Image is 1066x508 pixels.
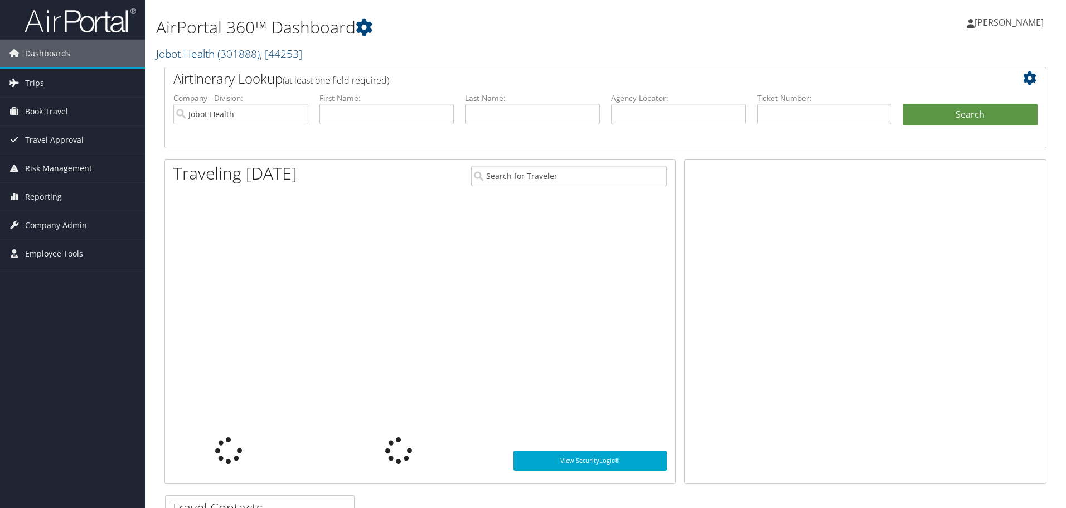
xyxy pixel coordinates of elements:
[465,93,600,104] label: Last Name:
[471,166,667,186] input: Search for Traveler
[25,69,44,97] span: Trips
[319,93,454,104] label: First Name:
[611,93,746,104] label: Agency Locator:
[156,46,302,61] a: Jobot Health
[25,126,84,154] span: Travel Approval
[903,104,1038,126] button: Search
[513,451,667,471] a: View SecurityLogic®
[25,40,70,67] span: Dashboards
[173,93,308,104] label: Company - Division:
[25,183,62,211] span: Reporting
[975,16,1044,28] span: [PERSON_NAME]
[283,74,389,86] span: (at least one field required)
[967,6,1055,39] a: [PERSON_NAME]
[173,69,964,88] h2: Airtinerary Lookup
[173,162,297,185] h1: Traveling [DATE]
[260,46,302,61] span: , [ 44253 ]
[25,154,92,182] span: Risk Management
[217,46,260,61] span: ( 301888 )
[156,16,755,39] h1: AirPortal 360™ Dashboard
[757,93,892,104] label: Ticket Number:
[25,211,87,239] span: Company Admin
[25,240,83,268] span: Employee Tools
[25,98,68,125] span: Book Travel
[25,7,136,33] img: airportal-logo.png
